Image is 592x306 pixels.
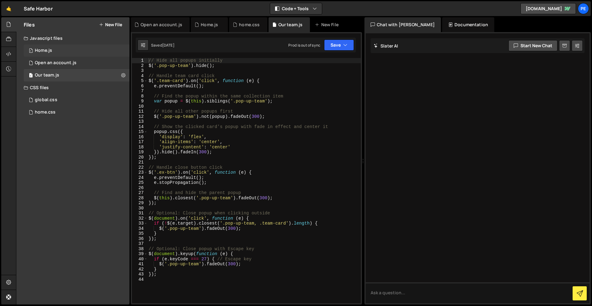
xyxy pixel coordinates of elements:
[239,22,260,28] div: home.css
[132,231,148,236] div: 35
[364,17,441,32] div: Chat with [PERSON_NAME]
[29,49,33,54] span: 1
[132,160,148,165] div: 21
[132,150,148,155] div: 19
[35,72,59,78] div: Our team.js
[278,22,303,28] div: Our team.js
[132,109,148,114] div: 11
[132,145,148,150] div: 18
[132,63,148,68] div: 2
[24,21,35,28] h2: Files
[132,134,148,140] div: 16
[132,211,148,216] div: 31
[1,1,16,16] a: 🤙
[132,119,148,124] div: 13
[132,78,148,84] div: 5
[270,3,322,14] button: Code + Tools
[132,246,148,252] div: 38
[16,32,129,44] div: Javascript files
[132,99,148,104] div: 9
[132,94,148,99] div: 8
[132,216,148,221] div: 32
[132,124,148,130] div: 14
[151,43,175,48] div: Saved
[132,155,148,160] div: 20
[132,104,148,109] div: 10
[132,267,148,272] div: 42
[508,40,557,51] button: Start new chat
[132,196,148,201] div: 28
[132,175,148,180] div: 24
[162,43,175,48] div: [DATE]
[132,68,148,73] div: 3
[24,57,129,69] div: Open an account.js
[132,201,148,206] div: 29
[374,43,398,49] h2: Slater AI
[132,190,148,196] div: 27
[132,114,148,119] div: 12
[132,206,148,211] div: 30
[132,89,148,94] div: 7
[24,44,129,57] div: 16385/44326.js
[132,241,148,246] div: 37
[132,236,148,242] div: 36
[35,48,52,53] div: Home.js
[29,73,33,78] span: 1
[132,73,148,79] div: 4
[324,39,354,51] button: Save
[132,129,148,134] div: 15
[132,251,148,257] div: 39
[132,262,148,267] div: 41
[201,22,218,28] div: Home.js
[132,84,148,89] div: 6
[24,5,53,12] div: Safe Harbor
[24,94,129,106] div: 16385/45328.css
[132,257,148,262] div: 40
[315,22,341,28] div: New File
[35,60,76,66] div: Open an account.js
[520,3,576,14] a: [DOMAIN_NAME]
[24,106,129,118] div: 16385/45146.css
[35,110,55,115] div: home.css
[132,185,148,191] div: 26
[578,3,589,14] a: Pe
[132,165,148,170] div: 22
[16,81,129,94] div: CSS files
[132,221,148,226] div: 33
[35,97,57,103] div: global.css
[132,226,148,231] div: 34
[99,22,122,27] button: New File
[141,22,182,28] div: Open an account.js
[132,58,148,63] div: 1
[132,277,148,282] div: 44
[24,69,129,81] div: 16385/45046.js
[288,43,320,48] div: Prod is out of sync
[132,180,148,185] div: 25
[132,139,148,145] div: 17
[132,272,148,277] div: 43
[442,17,494,32] div: Documentation
[132,170,148,175] div: 23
